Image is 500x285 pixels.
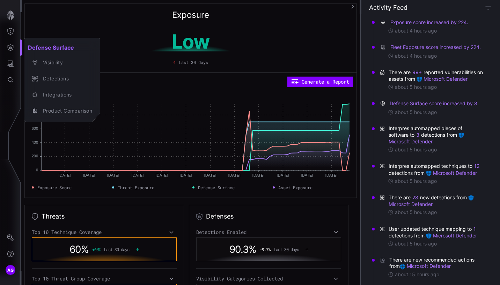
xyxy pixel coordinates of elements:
[24,103,100,119] button: Product Comparison
[39,74,92,83] div: Detections
[24,55,100,71] button: Visibility
[24,87,100,103] button: Integrations
[24,71,100,87] button: Detections
[39,58,92,67] div: Visibility
[39,107,92,115] div: Product Comparison
[39,91,92,99] div: Integrations
[24,41,100,55] h2: Defense Surface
